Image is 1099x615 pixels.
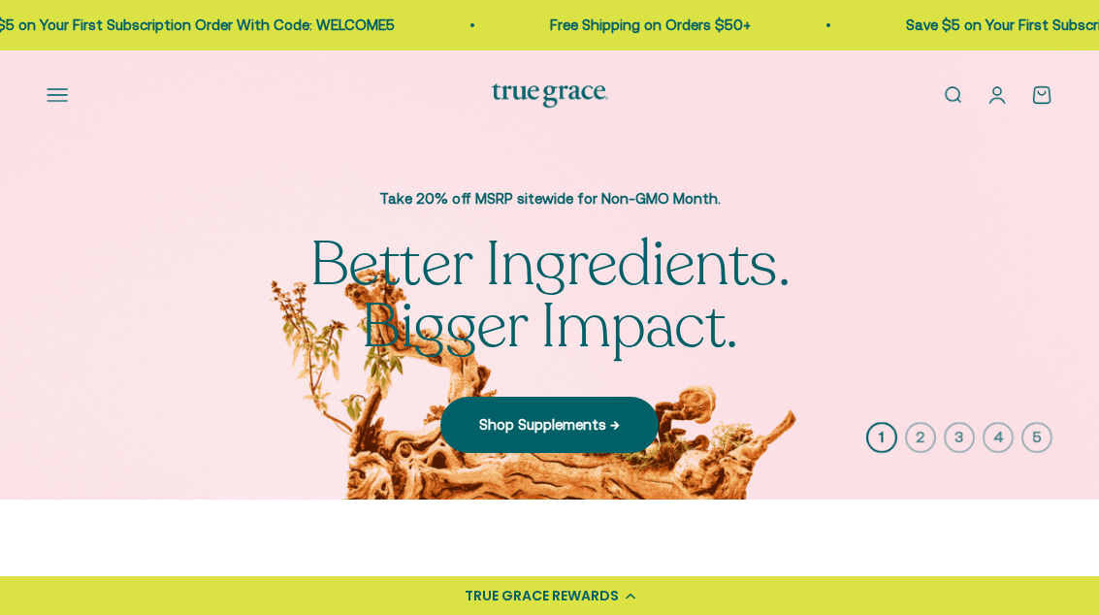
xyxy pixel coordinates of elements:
div: TRUE GRACE REWARDS [465,586,619,606]
button: 4 [983,422,1014,453]
button: 2 [905,422,936,453]
a: Free Shipping on Orders $50+ [541,16,742,33]
button: 1 [866,422,897,453]
split-lines: Better Ingredients. Bigger Impact. [309,222,790,369]
button: 5 [1021,422,1052,453]
p: Take 20% off MSRP sitewide for Non-GMO Month. [230,187,870,210]
a: Shop Supplements → [440,397,659,453]
button: 3 [944,422,975,453]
